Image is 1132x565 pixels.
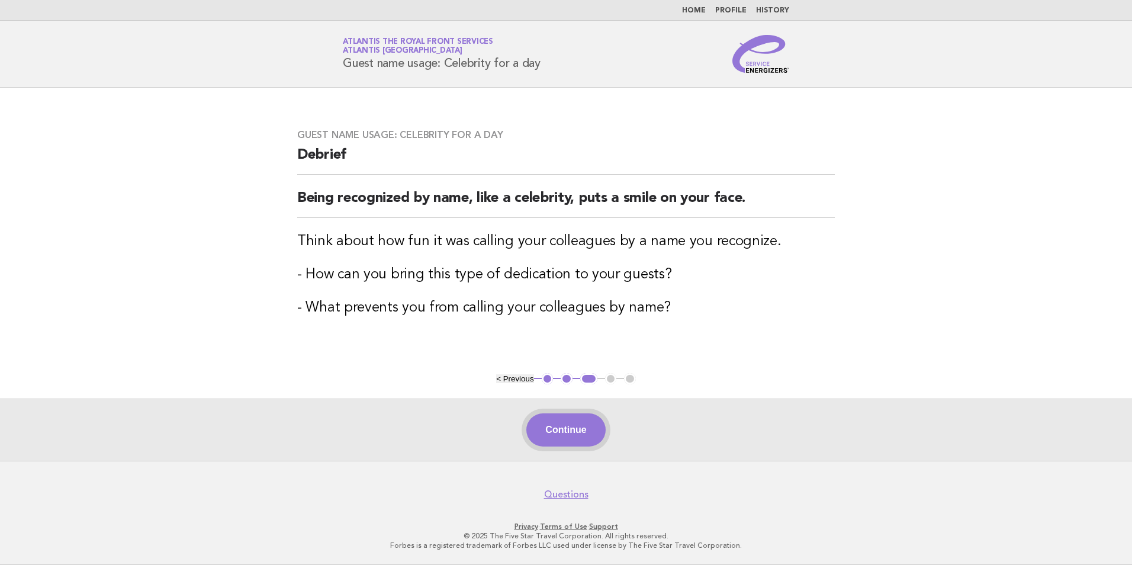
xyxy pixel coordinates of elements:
[514,522,538,531] a: Privacy
[682,7,706,14] a: Home
[544,489,588,500] a: Questions
[542,373,554,385] button: 1
[343,38,493,54] a: Atlantis The Royal Front ServicesAtlantis [GEOGRAPHIC_DATA]
[204,531,928,541] p: © 2025 The Five Star Travel Corporation. All rights reserved.
[297,146,835,175] h2: Debrief
[732,35,789,73] img: Service Energizers
[540,522,587,531] a: Terms of Use
[297,129,835,141] h3: Guest name usage: Celebrity for a day
[297,232,835,251] h3: Think about how fun it was calling your colleagues by a name you recognize.
[297,189,835,218] h2: Being recognized by name, like a celebrity, puts a smile on your face.
[589,522,618,531] a: Support
[343,38,541,69] h1: Guest name usage: Celebrity for a day
[715,7,747,14] a: Profile
[526,413,605,447] button: Continue
[496,374,533,383] button: < Previous
[343,47,462,55] span: Atlantis [GEOGRAPHIC_DATA]
[204,541,928,550] p: Forbes is a registered trademark of Forbes LLC used under license by The Five Star Travel Corpora...
[561,373,573,385] button: 2
[297,298,835,317] h3: - What prevents you from calling your colleagues by name?
[297,265,835,284] h3: - How can you bring this type of dedication to your guests?
[756,7,789,14] a: History
[204,522,928,531] p: · ·
[580,373,597,385] button: 3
